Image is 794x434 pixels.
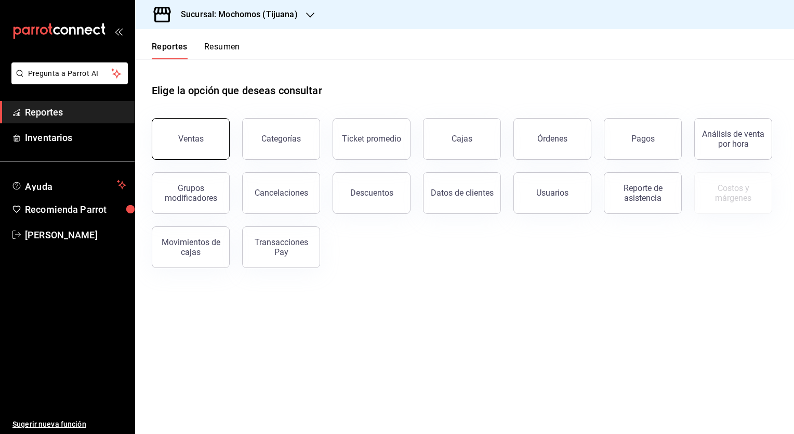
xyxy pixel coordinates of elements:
[173,8,298,21] h3: Sucursal: Mochomos (Tijuana)
[333,118,411,160] button: Ticket promedio
[178,134,204,144] div: Ventas
[694,118,772,160] button: Análisis de venta por hora
[25,228,126,242] span: [PERSON_NAME]
[158,183,223,203] div: Grupos modificadores
[152,83,322,98] h1: Elige la opción que deseas consultar
[25,131,126,145] span: Inventarios
[204,42,240,59] button: Resumen
[28,68,112,79] span: Pregunta a Parrot AI
[536,188,568,198] div: Usuarios
[423,172,501,214] button: Datos de clientes
[261,134,301,144] div: Categorías
[631,134,655,144] div: Pagos
[333,172,411,214] button: Descuentos
[431,188,494,198] div: Datos de clientes
[604,172,682,214] button: Reporte de asistencia
[342,134,401,144] div: Ticket promedio
[350,188,393,198] div: Descuentos
[604,118,682,160] button: Pagos
[25,202,126,216] span: Recomienda Parrot
[11,62,128,84] button: Pregunta a Parrot AI
[611,183,675,203] div: Reporte de asistencia
[152,172,230,214] button: Grupos modificadores
[12,419,126,430] span: Sugerir nueva función
[694,172,772,214] button: Contrata inventarios para ver este reporte
[242,172,320,214] button: Cancelaciones
[513,118,591,160] button: Órdenes
[7,75,128,86] a: Pregunta a Parrot AI
[242,118,320,160] button: Categorías
[452,133,473,145] div: Cajas
[152,42,240,59] div: navigation tabs
[25,178,113,191] span: Ayuda
[158,237,223,257] div: Movimientos de cajas
[152,42,188,59] button: Reportes
[249,237,313,257] div: Transacciones Pay
[255,188,308,198] div: Cancelaciones
[537,134,567,144] div: Órdenes
[152,118,230,160] button: Ventas
[114,27,123,35] button: open_drawer_menu
[423,118,501,160] a: Cajas
[701,183,765,203] div: Costos y márgenes
[513,172,591,214] button: Usuarios
[25,105,126,119] span: Reportes
[152,226,230,268] button: Movimientos de cajas
[242,226,320,268] button: Transacciones Pay
[701,129,765,149] div: Análisis de venta por hora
